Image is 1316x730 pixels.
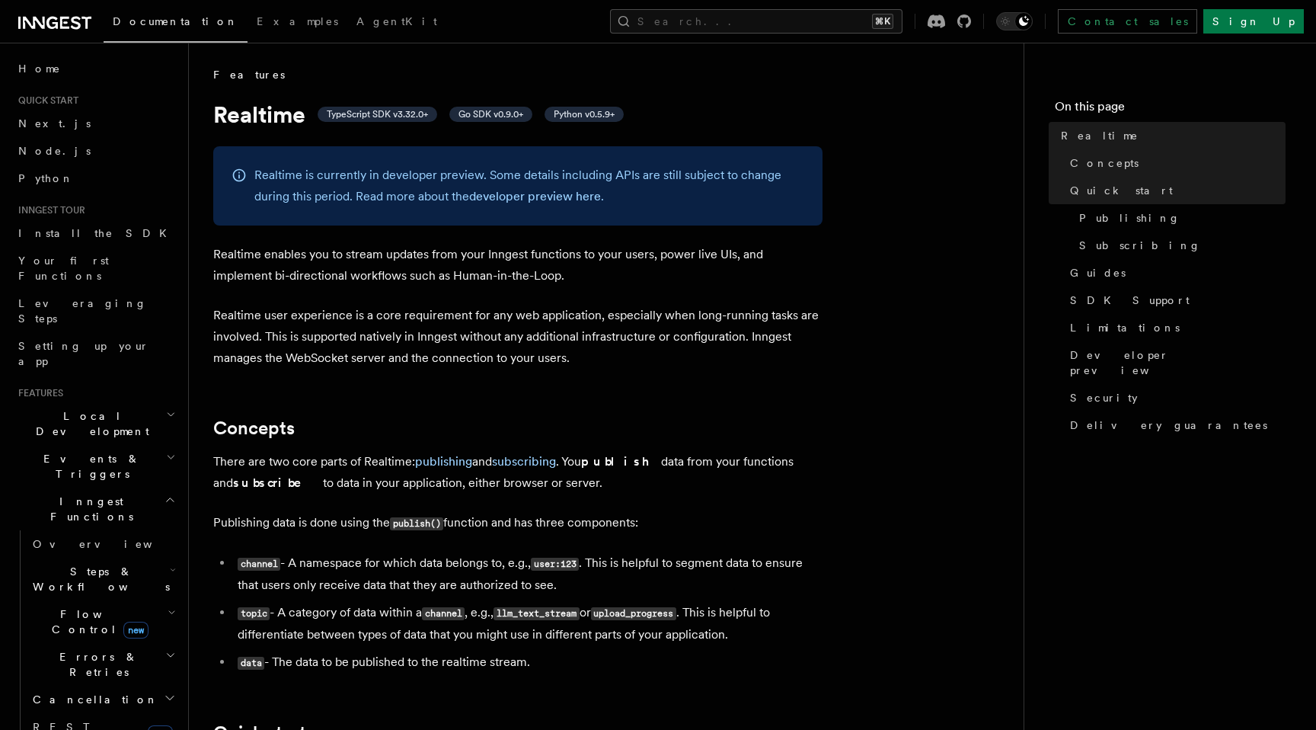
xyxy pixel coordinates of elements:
[554,108,615,120] span: Python v0.5.9+
[123,622,149,639] span: new
[18,255,109,282] span: Your first Functions
[1079,238,1201,253] span: Subscribing
[12,451,166,482] span: Events & Triggers
[1055,122,1286,149] a: Realtime
[213,418,295,439] a: Concepts
[1064,177,1286,204] a: Quick start
[1073,232,1286,259] a: Subscribing
[1064,341,1286,384] a: Developer preview
[18,172,74,184] span: Python
[1064,314,1286,341] a: Limitations
[492,454,556,469] a: subscribing
[12,402,179,445] button: Local Development
[18,61,61,76] span: Home
[12,94,78,107] span: Quick start
[581,454,661,469] strong: publish
[27,530,179,558] a: Overview
[12,494,164,524] span: Inngest Functions
[12,110,179,137] a: Next.js
[610,9,902,34] button: Search...⌘K
[1079,210,1180,226] span: Publishing
[18,227,176,239] span: Install the SDK
[12,408,166,439] span: Local Development
[27,564,170,594] span: Steps & Workflows
[390,517,443,530] code: publish()
[27,600,179,643] button: Flow Controlnew
[1055,98,1286,122] h4: On this page
[27,643,179,686] button: Errors & Retries
[113,15,238,27] span: Documentation
[257,15,338,27] span: Examples
[422,607,465,620] code: channel
[27,649,165,680] span: Errors & Retries
[213,305,822,369] p: Realtime user experience is a core requirement for any web application, especially when long-runn...
[254,165,804,207] p: Realtime is currently in developer preview. Some details including APIs are still subject to chan...
[458,108,523,120] span: Go SDK v0.9.0+
[356,15,437,27] span: AgentKit
[1073,204,1286,232] a: Publishing
[213,244,822,287] p: Realtime enables you to stream updates from your Inngest functions to your users, power live UIs,...
[18,340,149,367] span: Setting up your app
[996,12,1033,30] button: Toggle dark mode
[469,189,601,203] a: developer preview here
[18,117,91,130] span: Next.js
[1064,259,1286,287] a: Guides
[1058,9,1197,34] a: Contact sales
[238,607,270,620] code: topic
[248,5,347,41] a: Examples
[12,137,179,165] a: Node.js
[1070,265,1126,280] span: Guides
[213,67,285,82] span: Features
[233,475,323,490] strong: subscribe
[213,451,822,494] p: There are two core parts of Realtime: and . You data from your functions and to data in your appl...
[27,692,158,707] span: Cancellation
[12,445,179,488] button: Events & Triggers
[1070,390,1138,405] span: Security
[1061,128,1139,143] span: Realtime
[1203,9,1304,34] a: Sign Up
[1070,183,1173,198] span: Quick start
[18,297,147,325] span: Leveraging Steps
[872,14,893,29] kbd: ⌘K
[591,607,676,620] code: upload_progress
[238,657,264,670] code: data
[1070,347,1286,378] span: Developer preview
[1064,384,1286,411] a: Security
[1064,411,1286,439] a: Delivery guarantees
[18,145,91,157] span: Node.js
[1070,155,1139,171] span: Concepts
[12,55,179,82] a: Home
[415,454,472,469] a: publishing
[238,558,280,571] code: channel
[1064,149,1286,177] a: Concepts
[493,607,579,620] code: llm_text_stream
[27,607,168,637] span: Flow Control
[12,219,179,247] a: Install the SDK
[104,5,248,43] a: Documentation
[233,602,822,645] li: - A category of data within a , e.g., or . This is helpful to differentiate between types of data...
[12,204,85,216] span: Inngest tour
[12,290,179,332] a: Leveraging Steps
[213,512,822,534] p: Publishing data is done using the function and has three components:
[233,552,822,596] li: - A namespace for which data belongs to, e.g., . This is helpful to segment data to ensure that u...
[1064,287,1286,314] a: SDK Support
[12,488,179,530] button: Inngest Functions
[27,558,179,600] button: Steps & Workflows
[27,686,179,713] button: Cancellation
[327,108,428,120] span: TypeScript SDK v3.32.0+
[12,332,179,375] a: Setting up your app
[12,387,63,399] span: Features
[1070,293,1190,308] span: SDK Support
[233,652,822,674] li: - The data to be published to the realtime stream.
[1070,418,1267,433] span: Delivery guarantees
[33,538,190,550] span: Overview
[12,165,179,192] a: Python
[213,101,822,128] h1: Realtime
[1070,320,1180,335] span: Limitations
[531,558,579,571] code: user:123
[347,5,446,41] a: AgentKit
[12,247,179,290] a: Your first Functions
